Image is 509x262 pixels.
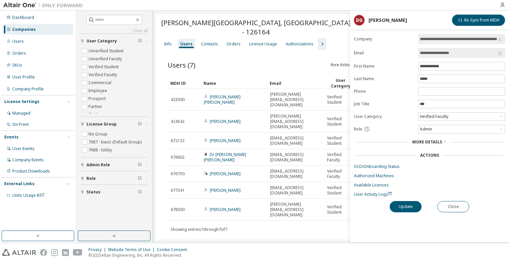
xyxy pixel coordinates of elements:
label: Unverified Faculty [88,55,123,63]
div: Company Events [12,157,44,163]
span: Users (7) [168,60,196,70]
div: Cookie Consent [157,247,191,252]
div: Admin [419,126,433,133]
span: Verified Student [327,204,354,215]
span: Verified Student [327,94,354,105]
button: Status [81,185,148,199]
img: Altair One [3,2,86,9]
span: 678300 [171,207,185,212]
div: SKUs [12,63,22,68]
span: [PERSON_NAME][EMAIL_ADDRESS][DOMAIN_NAME] [270,202,321,218]
span: Verified Student [327,135,354,146]
label: Trial [88,111,98,119]
a: [PERSON_NAME] [210,171,241,177]
button: Update [390,201,422,212]
div: Company Profile [12,86,44,92]
div: Contacts [201,41,218,47]
div: Verified Faculty [419,113,449,120]
span: Showing entries 1 through 7 of 7 [171,227,227,232]
label: Employee [88,87,108,95]
span: License Group [86,122,117,127]
span: 676602 [171,155,185,160]
div: Name [203,78,264,88]
span: Clear filter [138,122,142,127]
button: License Group [81,117,148,131]
div: User Events [12,146,35,151]
div: Users [180,41,193,47]
span: Clear filter [138,176,142,181]
span: Clear filter [138,162,142,168]
span: [EMAIL_ADDRESS][DOMAIN_NAME] [270,185,321,196]
a: SSO/Onboarding Status [354,164,505,169]
div: Product Downloads [12,169,50,174]
div: Actions [420,153,439,158]
span: [EMAIL_ADDRESS][DOMAIN_NAME] [270,169,321,179]
a: Available Licenses [354,183,505,188]
div: Website Terms of Use [108,247,157,252]
span: 424542 [171,119,185,124]
span: [PERSON_NAME][EMAIL_ADDRESS][DOMAIN_NAME] [270,114,321,130]
div: User Profile [12,75,35,80]
button: Role [81,171,148,186]
button: Admin Role [81,158,148,172]
span: [PERSON_NAME][GEOGRAPHIC_DATA], [GEOGRAPHIC_DATA] - 126164 [160,18,352,36]
img: linkedin.svg [62,249,69,256]
label: 7688 - lobby [88,146,113,154]
div: [PERSON_NAME] [368,18,407,23]
img: altair_logo.svg [2,249,36,256]
img: facebook.svg [40,249,47,256]
label: First Name [354,64,414,69]
span: Admin Role [86,162,110,168]
span: [PERSON_NAME][EMAIL_ADDRESS][DOMAIN_NAME] [270,92,321,108]
img: instagram.svg [51,249,58,256]
div: Orders [12,51,26,56]
div: Authorizations [286,41,313,47]
div: Verified Faculty [419,113,505,121]
span: Verified Faculty [327,152,354,163]
label: Email [354,50,414,56]
a: Authorized Machines [354,173,505,179]
label: Partner [88,103,104,111]
label: Unverified Student [88,47,125,55]
div: MDH ID [170,78,198,88]
span: 677341 [171,188,185,193]
img: youtube.svg [73,249,83,256]
span: Status [86,189,100,195]
label: Company [354,36,414,42]
div: Users [12,39,24,44]
div: Managed [12,111,30,116]
div: On Prem [12,122,29,127]
div: Orders [227,41,241,47]
div: External Links [4,181,34,186]
span: [EMAIL_ADDRESS][DOMAIN_NAME] [270,135,321,146]
div: License Usage [249,41,277,47]
div: Privacy [88,247,108,252]
span: Clear filter [138,189,142,195]
label: Prospect [88,95,107,103]
label: 7687 - basic (Default Group) [88,138,143,146]
div: Admin [419,125,505,133]
span: Units Usage BI [12,192,45,198]
div: Companies [12,27,36,32]
div: User Category [327,78,355,89]
span: More Details [412,139,442,145]
div: Events [4,134,19,140]
label: Job Title [354,101,414,107]
label: Phone [354,89,414,94]
span: Clear filter [138,38,142,44]
button: Re-Sync from MDH [452,15,505,26]
span: Verified Student [327,116,354,127]
a: Clear all [81,28,148,33]
label: No Group [88,130,109,138]
div: License Settings [4,99,39,104]
span: User Category [86,38,117,44]
span: 676730 [171,171,185,177]
a: [PERSON_NAME] [210,187,241,193]
button: User Category [81,34,148,48]
div: DG [354,15,365,26]
div: Dashboard [12,15,34,20]
a: Dr [PERSON_NAME] [PERSON_NAME] [204,152,246,163]
span: Verified Faculty [327,169,354,179]
a: [PERSON_NAME] [PERSON_NAME] [204,94,241,105]
p: © 2025 Altair Engineering, Inc. All Rights Reserved. [88,252,191,258]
